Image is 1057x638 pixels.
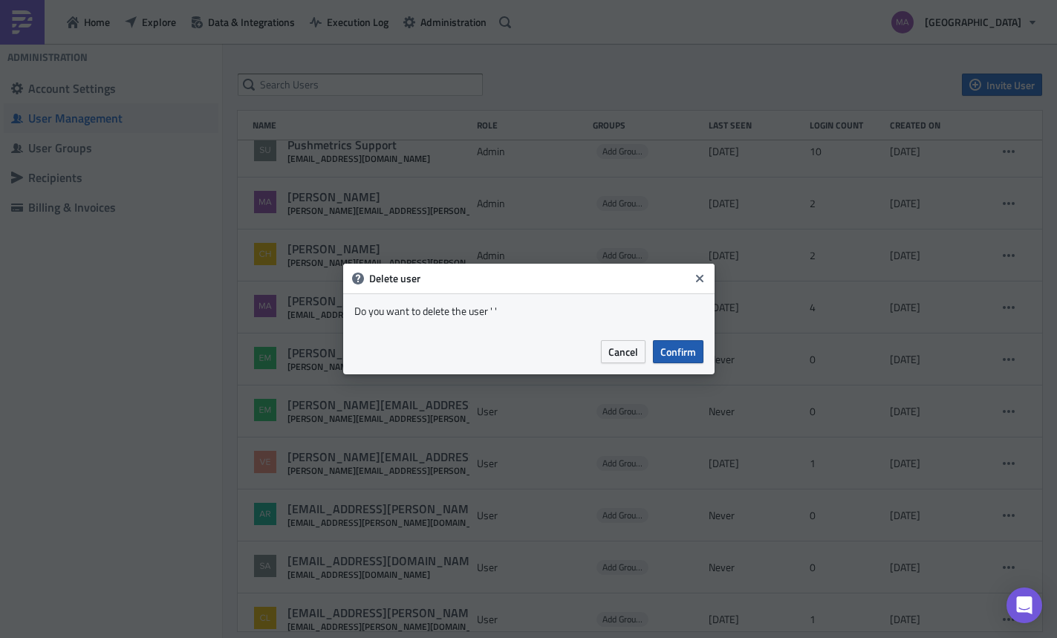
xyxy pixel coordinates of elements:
span: Cancel [608,344,638,359]
div: Open Intercom Messenger [1006,587,1042,623]
button: Cancel [601,340,645,363]
button: Confirm [653,340,703,363]
div: Do you want to delete the user ' ' [354,305,703,318]
button: Close [689,267,711,290]
span: Confirm [660,344,696,359]
h6: Delete user [369,272,689,285]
